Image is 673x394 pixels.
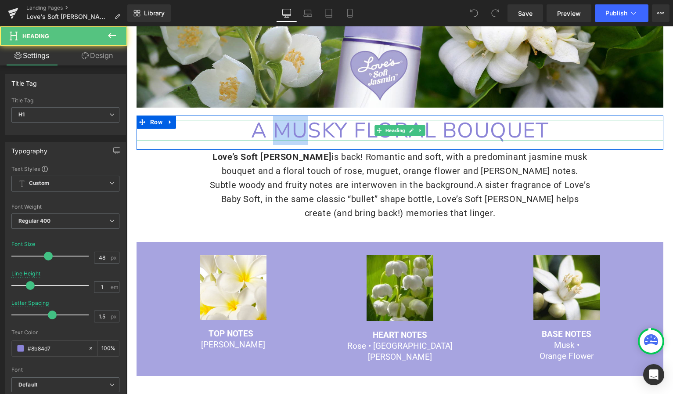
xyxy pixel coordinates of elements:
[190,304,356,325] p: Rose • [GEOGRAPHIC_DATA]
[29,180,49,187] b: Custom
[652,4,669,22] button: More
[144,9,165,17] span: Library
[22,33,49,40] span: Heading
[11,300,49,306] div: Letter Spacing
[38,89,49,102] a: Expand / Collapse
[547,4,591,22] a: Preview
[190,325,356,336] p: [PERSON_NAME]
[111,284,118,290] span: em
[605,10,627,17] span: Publish
[415,303,464,313] strong: BASE NOTES
[276,4,297,22] a: Desktop
[246,304,300,314] strong: HEART NOTES
[318,4,339,22] a: Tablet
[486,4,504,22] button: Redo
[11,204,119,210] div: Font Weight
[94,153,464,192] span: A sister fragrance of Love’s Baby Soft, in the same classic “bullet” shape bottle, Love’s Soft [P...
[240,229,306,295] img: Close-up of muguet flowers
[11,271,40,277] div: Line Height
[26,4,127,11] a: Landing Pages
[518,9,533,18] span: Save
[65,46,129,65] a: Design
[111,314,118,319] span: px
[82,123,464,194] p: is back! Romantic and soft, with a predominant jasmine musk bouquet and a floral touch of rose, m...
[82,302,126,312] strong: TOP NOTES
[86,125,205,136] strong: Love’s Soft [PERSON_NAME]
[11,241,36,247] div: Font Size
[339,4,360,22] a: Mobile
[11,367,119,373] div: Font
[297,4,318,22] a: Laptop
[289,99,299,109] a: Expand / Collapse
[127,4,171,22] a: New Library
[18,217,51,224] b: Regular 400
[11,329,119,336] div: Text Color
[356,325,523,336] p: Orange Flower
[124,90,422,119] span: A MUSKY FLORAL BOUQUET
[111,255,118,260] span: px
[11,165,119,172] div: Text Styles
[98,341,119,356] div: %
[18,111,25,118] b: H1
[26,13,111,20] span: Love's Soft [PERSON_NAME]
[11,142,47,155] div: Typography
[18,381,37,389] i: Default
[557,9,581,18] span: Preview
[356,314,523,325] p: Musk •
[11,75,37,87] div: Title Tag
[21,89,38,102] span: Row
[595,4,648,22] button: Publish
[465,4,483,22] button: Undo
[257,99,280,109] span: Heading
[407,229,473,294] img: Orange tree flower
[643,364,664,385] div: Open Intercom Messenger
[28,343,84,353] input: Color
[11,98,119,104] div: Title Tag
[23,302,190,324] p: [PERSON_NAME]
[73,229,140,293] img: Close-up of jasmine flowers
